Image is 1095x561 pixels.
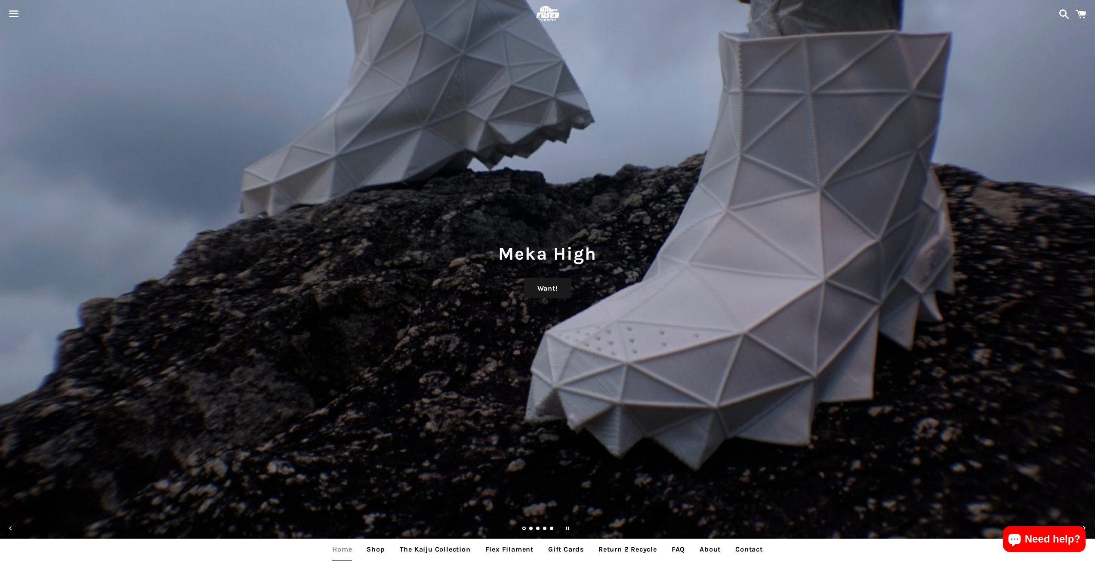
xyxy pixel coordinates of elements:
a: Gift Cards [542,539,590,560]
a: FAQ [665,539,691,560]
button: Next slide [1075,519,1094,538]
h1: Meka High [9,241,1086,266]
a: Return 2 Recycle [592,539,663,560]
a: Load slide 2 [529,527,534,531]
a: Load slide 4 [543,527,547,531]
a: Home [326,539,358,560]
a: Flex Filament [479,539,540,560]
a: Load slide 5 [550,527,554,531]
button: Pause slideshow [558,519,577,538]
a: Slide 1, current [522,527,527,531]
a: Contact [729,539,769,560]
inbox-online-store-chat: Shopify online store chat [1000,526,1088,554]
a: Want! [524,278,571,299]
button: Previous slide [1,519,20,538]
a: Load slide 3 [536,527,540,531]
a: Shop [360,539,391,560]
a: The Kaiju Collection [393,539,477,560]
a: About [693,539,727,560]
